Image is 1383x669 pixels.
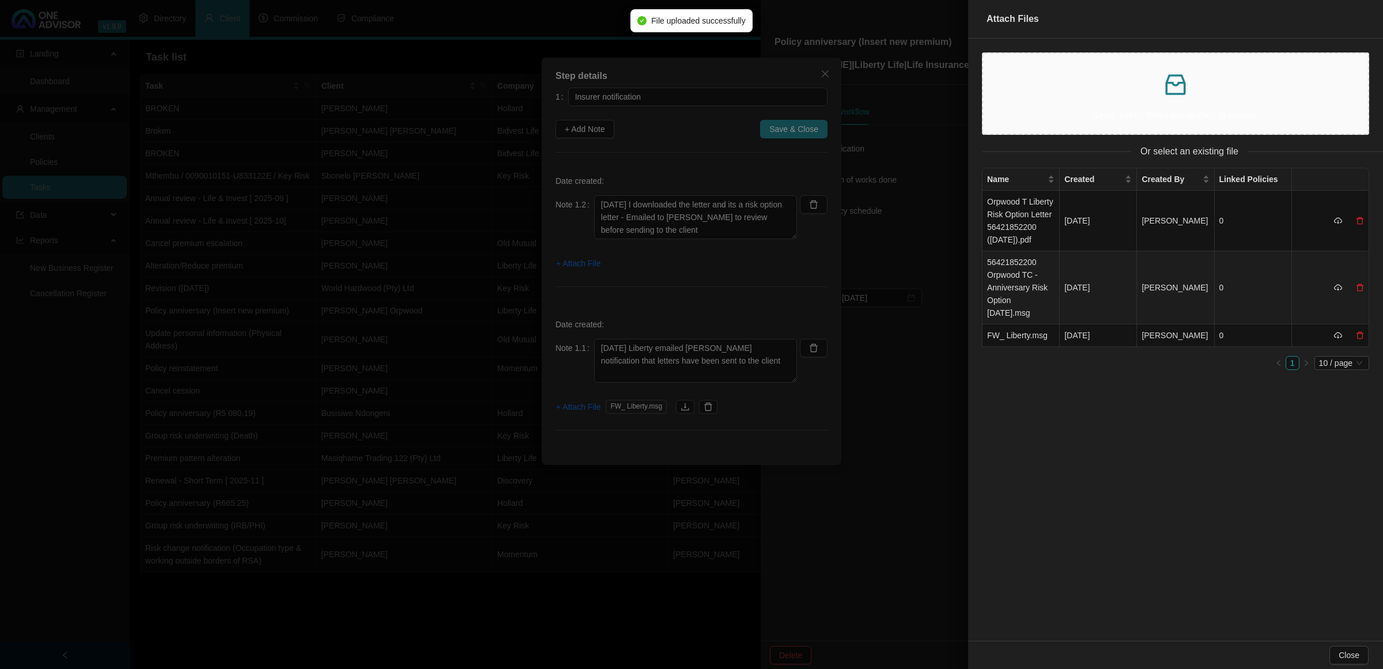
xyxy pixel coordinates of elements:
span: [PERSON_NAME] [1142,283,1208,292]
span: Close [1339,649,1359,662]
td: Orpwood T Liberty Risk Option Letter 56421852200 ([DATE]).pdf [983,191,1060,251]
td: [DATE] [1060,251,1137,324]
td: 56421852200 Orpwood TC - Anniversary Risk Option [DATE].msg [983,251,1060,324]
th: Created [1060,168,1137,191]
td: [DATE] [1060,324,1137,347]
span: Name [987,173,1045,186]
td: 0 [1215,191,1292,251]
button: Close [1329,646,1369,664]
button: left [1272,356,1286,370]
span: inbox [1162,71,1189,99]
span: delete [1356,284,1364,292]
span: 10 / page [1319,357,1365,369]
span: File uploaded successfully [651,14,745,27]
span: Created By [1142,173,1200,186]
span: delete [1356,217,1364,225]
td: FW_ Liberty.msg [983,324,1060,347]
li: Next Page [1299,356,1313,370]
span: cloud-download [1334,331,1342,339]
span: check-circle [637,16,647,25]
li: 1 [1286,356,1299,370]
span: delete [1356,331,1364,339]
button: right [1299,356,1313,370]
li: Previous Page [1272,356,1286,370]
span: Or select an existing file [1131,144,1248,158]
th: Created By [1137,168,1214,191]
span: Attach Files [987,14,1039,24]
span: inboxDrag & drop files here or click to upload [983,54,1368,134]
span: Created [1064,173,1123,186]
span: [PERSON_NAME] [1142,216,1208,225]
td: [DATE] [1060,191,1137,251]
th: Linked Policies [1215,168,1292,191]
span: cloud-download [1334,284,1342,292]
p: Drag & drop files here or click to upload [992,108,1359,122]
span: left [1275,360,1282,366]
th: Name [983,168,1060,191]
a: 1 [1286,357,1299,369]
span: right [1303,360,1310,366]
td: 0 [1215,324,1292,347]
td: 0 [1215,251,1292,324]
span: cloud-download [1334,217,1342,225]
div: Page Size [1314,356,1369,370]
span: [PERSON_NAME] [1142,331,1208,340]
